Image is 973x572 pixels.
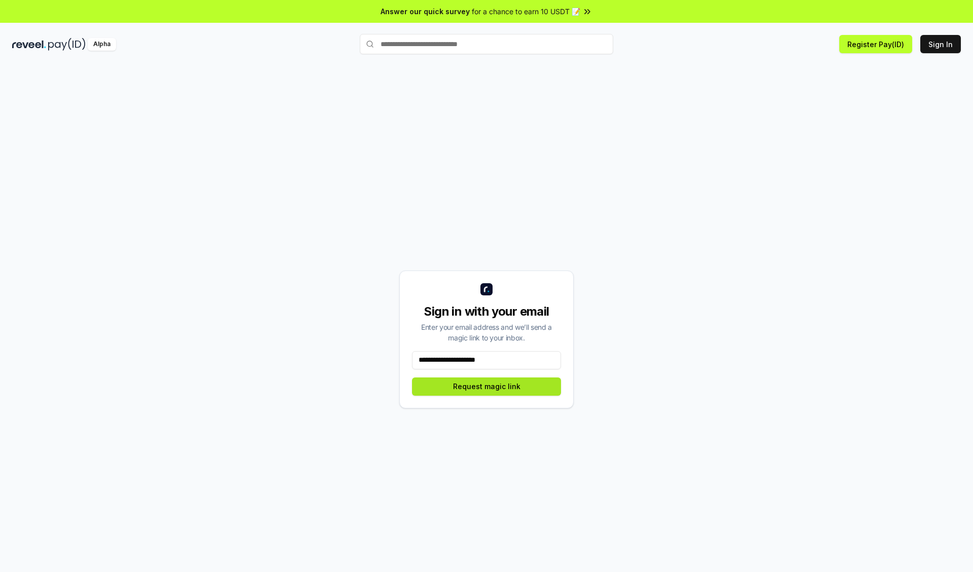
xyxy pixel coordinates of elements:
span: Answer our quick survey [381,6,470,17]
div: Alpha [88,38,116,51]
button: Register Pay(ID) [839,35,912,53]
button: Request magic link [412,377,561,396]
div: Enter your email address and we’ll send a magic link to your inbox. [412,322,561,343]
img: reveel_dark [12,38,46,51]
img: logo_small [480,283,493,295]
span: for a chance to earn 10 USDT 📝 [472,6,580,17]
img: pay_id [48,38,86,51]
div: Sign in with your email [412,303,561,320]
button: Sign In [920,35,961,53]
